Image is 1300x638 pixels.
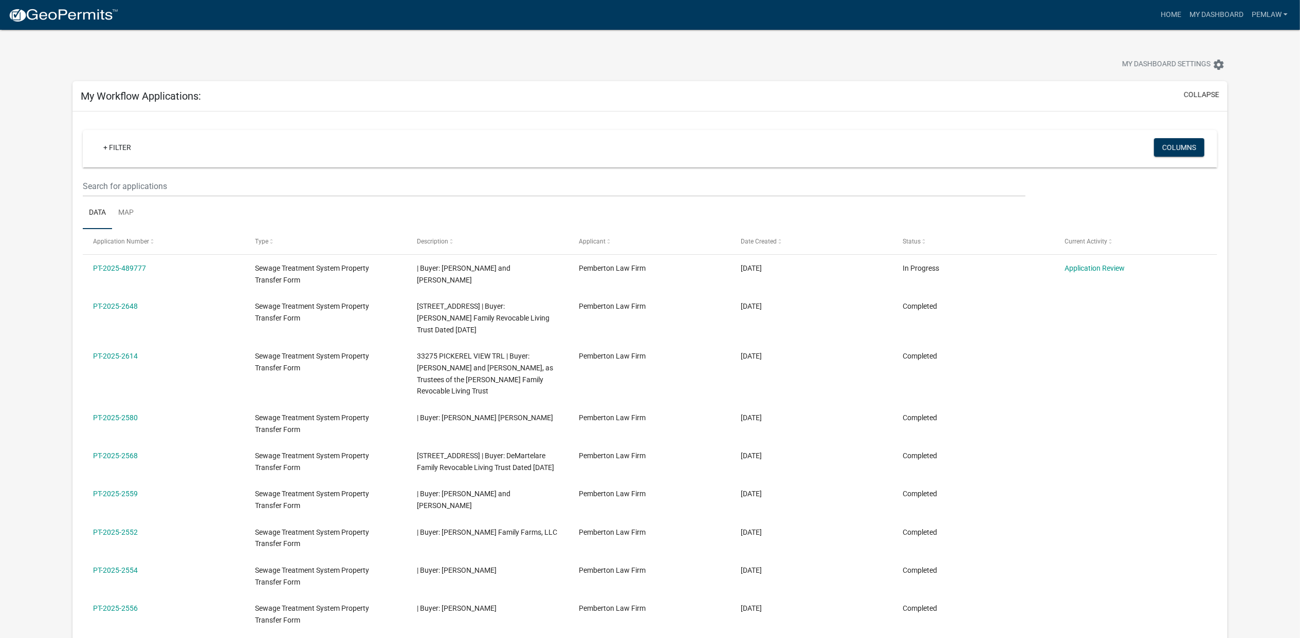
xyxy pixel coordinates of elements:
span: Application Number [93,238,149,245]
span: 09/24/2025 [741,452,762,460]
span: Date Created [741,238,777,245]
span: Applicant [579,238,606,245]
span: 626 VALLEY DR | Buyer: Kitzman Family Revocable Living Trust Dated October 1, 2025 [417,302,550,334]
span: Pemberton Law Firm [579,452,646,460]
span: In Progress [903,264,939,272]
span: Sewage Treatment System Property Transfer Form [255,566,369,586]
datatable-header-cell: Status [893,229,1055,254]
datatable-header-cell: Type [245,229,407,254]
span: Sewage Treatment System Property Transfer Form [255,414,369,434]
a: PT-2025-2559 [93,490,138,498]
a: PT-2025-2568 [93,452,138,460]
span: Pemberton Law Firm [579,414,646,422]
a: PT-2025-2580 [93,414,138,422]
a: + Filter [95,138,139,157]
span: | Buyer: Haarstad Family Farms, LLC [417,528,557,536]
datatable-header-cell: Description [407,229,569,254]
input: Search for applications [83,176,1025,197]
span: Pemberton Law Firm [579,528,646,536]
span: Description [417,238,448,245]
datatable-header-cell: Date Created [731,229,893,254]
span: | Buyer: Keeler T. Johnson [417,414,553,422]
button: Columns [1154,138,1204,157]
span: Completed [903,528,937,536]
span: Sewage Treatment System Property Transfer Form [255,490,369,510]
span: 09/25/2025 [741,414,762,422]
span: Sewage Treatment System Property Transfer Form [255,302,369,322]
a: Home [1157,5,1185,25]
span: 09/24/2025 [741,566,762,574]
datatable-header-cell: Current Activity [1055,229,1217,254]
span: 09/24/2025 [741,528,762,536]
a: PT-2025-489777 [93,264,146,272]
datatable-header-cell: Application Number [83,229,245,254]
a: PT-2025-2554 [93,566,138,574]
span: My Dashboard Settings [1122,59,1211,71]
span: Sewage Treatment System Property Transfer Form [255,604,369,624]
span: Type [255,238,268,245]
span: Completed [903,414,937,422]
span: | Buyer: Jefferey P. Loeks and Sharolyn Loeks [417,264,510,284]
span: Status [903,238,921,245]
span: Pemberton Law Firm [579,264,646,272]
a: PT-2025-2556 [93,604,138,612]
a: Data [83,197,112,230]
span: Pemberton Law Firm [579,490,646,498]
datatable-header-cell: Applicant [569,229,731,254]
a: PT-2025-2552 [93,528,138,536]
span: Sewage Treatment System Property Transfer Form [255,264,369,284]
span: 09/29/2025 [741,352,762,360]
a: PT-2025-2614 [93,352,138,360]
button: My Dashboard Settingssettings [1114,54,1233,74]
span: Current Activity [1065,238,1107,245]
span: Sewage Treatment System Property Transfer Form [255,352,369,372]
a: My Dashboard [1185,5,1248,25]
span: | Buyer: John M. Haarstad [417,604,497,612]
span: Completed [903,490,937,498]
a: PT-2025-2648 [93,302,138,310]
span: 09/24/2025 [741,490,762,498]
span: | Buyer: Charlie Schornack and Mary Schornack [417,490,510,510]
span: Completed [903,302,937,310]
a: Pemlaw [1248,5,1292,25]
span: Completed [903,604,937,612]
span: Pemberton Law Firm [579,566,646,574]
span: Sewage Treatment System Property Transfer Form [255,452,369,472]
span: Pemberton Law Firm [579,302,646,310]
span: 10/01/2025 [741,302,762,310]
span: 1423 SOMERSET RD | Buyer: DeMartelare Family Revocable Living Trust Dated September 24, 2025 [417,452,554,472]
span: 09/24/2025 [741,604,762,612]
i: settings [1213,59,1225,71]
a: Application Review [1065,264,1125,272]
h5: My Workflow Applications: [81,90,201,102]
span: Completed [903,566,937,574]
a: Map [112,197,140,230]
span: Sewage Treatment System Property Transfer Form [255,528,369,548]
span: | Buyer: Paul R. Haarstad [417,566,497,574]
button: collapse [1184,89,1219,100]
span: 33275 PICKEREL VIEW TRL | Buyer: Bruce F. Barker and Peggy J. Barker, as Trustees of the Barker F... [417,352,553,395]
span: Pemberton Law Firm [579,604,646,612]
span: Pemberton Law Firm [579,352,646,360]
span: Completed [903,452,937,460]
span: 10/08/2025 [741,264,762,272]
span: Completed [903,352,937,360]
